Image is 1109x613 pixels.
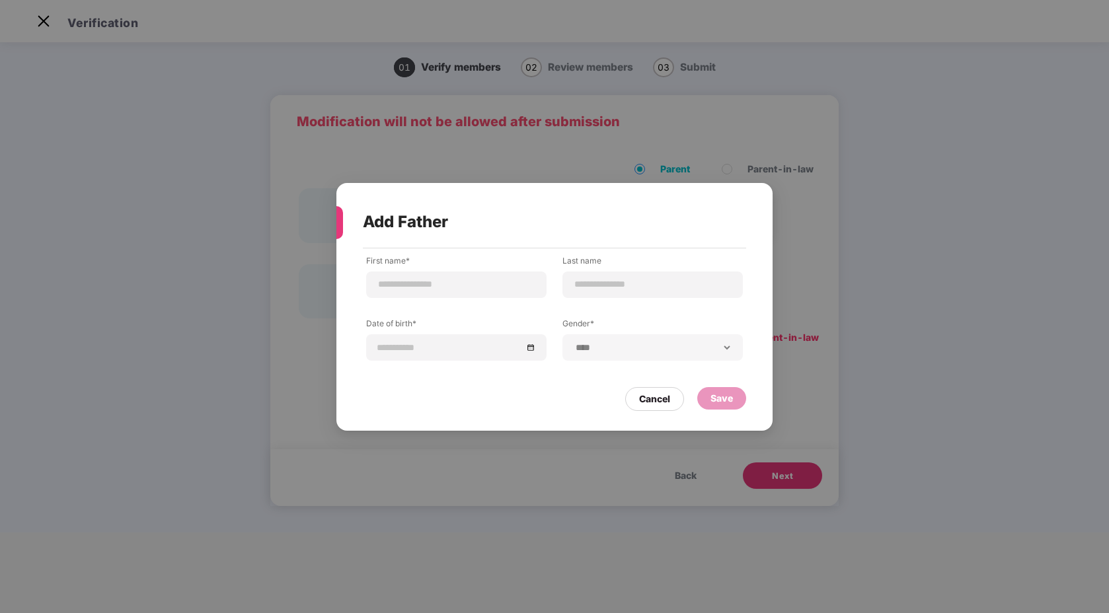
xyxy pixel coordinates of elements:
label: Last name [562,254,743,271]
div: Save [710,390,733,405]
label: Gender* [562,317,743,334]
div: Add Father [363,196,714,248]
label: Date of birth* [366,317,547,334]
label: First name* [366,254,547,271]
div: Cancel [639,391,670,406]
